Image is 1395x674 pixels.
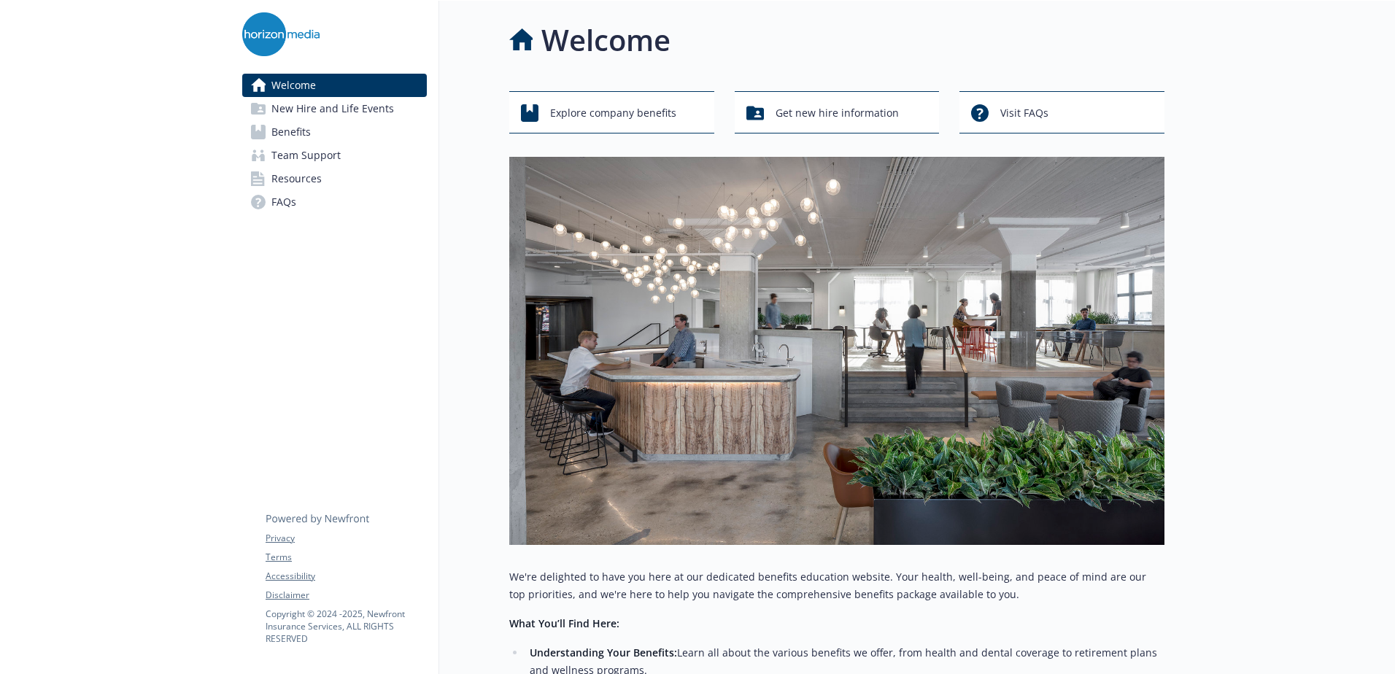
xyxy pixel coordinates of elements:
button: Get new hire information [735,91,940,133]
button: Visit FAQs [959,91,1164,133]
span: Get new hire information [776,99,899,127]
span: Benefits [271,120,311,144]
a: Privacy [266,532,426,545]
a: FAQs [242,190,427,214]
span: New Hire and Life Events [271,97,394,120]
strong: Understanding Your Benefits: [530,646,677,659]
a: Disclaimer [266,589,426,602]
span: FAQs [271,190,296,214]
a: Resources [242,167,427,190]
img: overview page banner [509,157,1164,545]
strong: What You’ll Find Here: [509,616,619,630]
a: New Hire and Life Events [242,97,427,120]
p: Copyright © 2024 - 2025 , Newfront Insurance Services, ALL RIGHTS RESERVED [266,608,426,645]
h1: Welcome [541,18,671,62]
span: Team Support [271,144,341,167]
a: Welcome [242,74,427,97]
p: We're delighted to have you here at our dedicated benefits education website. Your health, well-b... [509,568,1164,603]
a: Team Support [242,144,427,167]
span: Visit FAQs [1000,99,1048,127]
button: Explore company benefits [509,91,714,133]
span: Resources [271,167,322,190]
span: Explore company benefits [550,99,676,127]
a: Terms [266,551,426,564]
a: Benefits [242,120,427,144]
a: Accessibility [266,570,426,583]
span: Welcome [271,74,316,97]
